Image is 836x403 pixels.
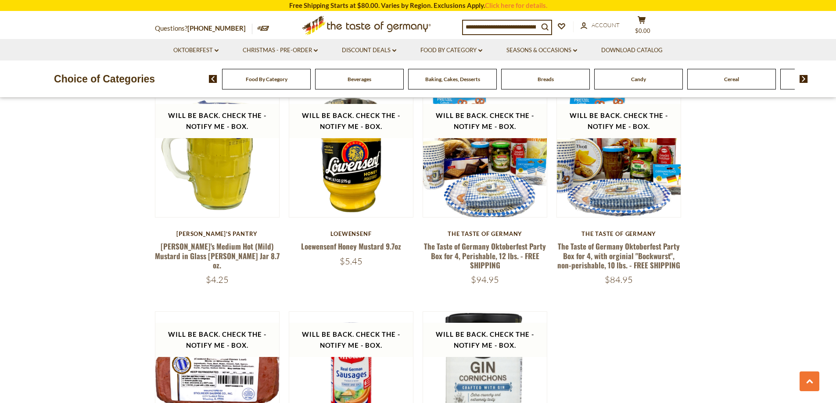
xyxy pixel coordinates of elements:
[556,230,682,237] div: The Taste of Germany
[724,76,739,82] a: Cereal
[289,93,413,217] img: Loewensenf Honey Mustard 9.7oz
[173,46,219,55] a: Oktoberfest
[348,76,371,82] a: Beverages
[420,46,482,55] a: Food By Category
[187,24,246,32] a: [PHONE_NUMBER]
[581,21,620,30] a: Account
[424,241,546,271] a: The Taste of Germany Oktoberfest Party Box for 4, Perishable, 12 lbs. - FREE SHIPPING
[485,1,547,9] a: Click here for details.
[209,75,217,83] img: previous arrow
[506,46,577,55] a: Seasons & Occasions
[155,23,252,34] p: Questions?
[423,230,548,237] div: The Taste of Germany
[800,75,808,83] img: next arrow
[342,46,396,55] a: Discount Deals
[631,76,646,82] a: Candy
[425,76,480,82] a: Baking, Cakes, Desserts
[538,76,554,82] a: Breads
[206,274,229,285] span: $4.25
[635,27,650,34] span: $0.00
[243,46,318,55] a: Christmas - PRE-ORDER
[301,241,401,252] a: Loewensenf Honey Mustard 9.7oz
[605,274,633,285] span: $84.95
[155,241,280,271] a: [PERSON_NAME]'s Medium Hot (Mild) Mustard in Glass [PERSON_NAME] Jar 8.7 oz.
[246,76,287,82] a: Food By Category
[557,241,680,271] a: The Taste of Germany Oktoberfest Party Box for 4, with orginial "Bockwurst", non-perishable, 10 l...
[155,230,280,237] div: [PERSON_NAME]'s Pantry
[471,274,499,285] span: $94.95
[557,93,681,217] img: The Taste of Germany Oktoberfest Party Box for 4, with orginial "Bockwurst", non-perishable, 10 l...
[423,93,547,217] img: The Taste of Germany Oktoberfest Party Box for 4, Perishable, 12 lbs. - FREE SHIPPING
[592,21,620,29] span: Account
[340,256,362,267] span: $5.45
[629,16,655,38] button: $0.00
[601,46,663,55] a: Download Catalog
[155,93,280,217] img: Erika
[289,230,414,237] div: Loewensenf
